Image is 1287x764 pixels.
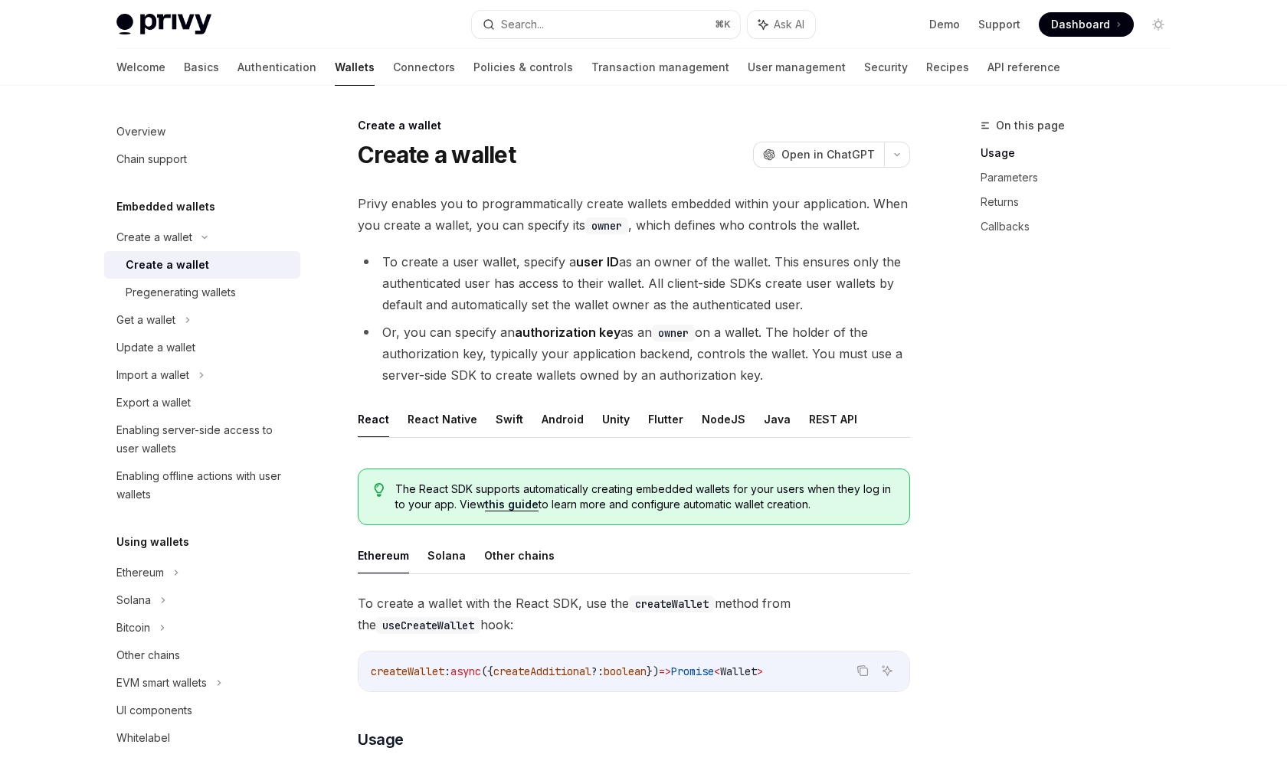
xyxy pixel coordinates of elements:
[864,49,908,86] a: Security
[427,537,466,573] button: Solana
[376,617,480,634] code: useCreateWallet
[104,334,300,361] a: Update a wallet
[371,664,444,678] span: createWallet
[104,462,300,508] a: Enabling offline actions with user wallets
[104,416,300,462] a: Enabling server-side access to user wallets
[104,251,300,279] a: Create a wallet
[104,642,300,669] a: Other chains
[104,118,300,145] a: Overview
[116,467,291,504] div: Enabling offline actions with user wallets
[358,401,389,437] button: React
[515,325,621,340] strong: authorization key
[358,729,404,750] span: Usage
[358,593,910,635] span: To create a wallet with the React SDK, use the method from the hook:
[104,145,300,173] a: Chain support
[496,401,523,437] button: Swift
[809,401,857,437] button: REST API
[116,533,189,551] h5: Using wallets
[604,664,647,678] span: boolean
[981,165,1183,190] a: Parameters
[981,214,1183,239] a: Callbacks
[116,646,180,664] div: Other chains
[926,49,969,86] a: Recipes
[485,498,539,511] a: this guide
[484,537,555,573] button: Other chains
[753,142,884,168] button: Open in ChatGPT
[126,283,236,302] div: Pregenerating wallets
[714,664,720,678] span: <
[715,18,731,31] span: ⌘ K
[981,190,1183,214] a: Returns
[659,664,671,678] span: =>
[996,116,1065,135] span: On this page
[116,701,192,720] div: UI components
[374,483,385,497] svg: Tip
[764,401,791,437] button: Java
[116,619,150,637] div: Bitcoin
[393,49,455,86] a: Connectors
[116,591,151,609] div: Solana
[335,49,375,86] a: Wallets
[104,279,300,306] a: Pregenerating wallets
[978,17,1020,32] a: Support
[748,49,846,86] a: User management
[472,11,740,38] button: Search...⌘K
[473,49,573,86] a: Policies & controls
[358,193,910,236] span: Privy enables you to programmatically create wallets embedded within your application. When you c...
[702,401,745,437] button: NodeJS
[720,664,757,678] span: Wallet
[774,17,804,32] span: Ask AI
[116,366,189,384] div: Import a wallet
[116,393,191,412] div: Export a wallet
[408,401,477,437] button: React Native
[116,563,164,582] div: Ethereum
[395,482,894,512] span: The React SDK supports automatically creating embedded wallets for your users when they log in to...
[987,49,1060,86] a: API reference
[358,141,516,168] h1: Create a wallet
[116,421,291,458] div: Enabling server-side access to user wallets
[877,661,897,681] button: Ask AI
[648,401,683,437] button: Flutter
[585,217,628,234] code: owner
[116,122,165,141] div: Overview
[116,228,192,247] div: Create a wallet
[104,389,300,416] a: Export a wallet
[1146,12,1171,37] button: Toggle dark mode
[184,49,219,86] a: Basics
[602,401,630,437] button: Unity
[444,664,450,678] span: :
[671,664,714,678] span: Promise
[591,664,604,678] span: ?:
[126,256,209,274] div: Create a wallet
[591,49,729,86] a: Transaction management
[358,537,409,573] button: Ethereum
[652,325,695,341] code: owner
[981,141,1183,165] a: Usage
[116,674,207,692] div: EVM smart wallets
[116,311,175,329] div: Get a wallet
[104,697,300,724] a: UI components
[929,17,960,32] a: Demo
[358,251,910,315] li: To create a user wallet, specify a as an owner of the wallet. This ensures only the authenticated...
[781,147,875,162] span: Open in ChatGPT
[853,661,873,681] button: Copy the contents from the code block
[116,150,187,168] div: Chain support
[748,11,815,38] button: Ask AI
[116,338,195,357] div: Update a wallet
[493,664,591,678] span: createAdditional
[116,49,165,86] a: Welcome
[629,596,715,612] code: createWallet
[1039,12,1134,37] a: Dashboard
[116,729,170,747] div: Whitelabel
[647,664,659,678] span: })
[450,664,481,678] span: async
[116,14,211,35] img: light logo
[481,664,493,678] span: ({
[1051,17,1110,32] span: Dashboard
[542,401,584,437] button: Android
[358,322,910,386] li: Or, you can specify an as an on a wallet. The holder of the authorization key, typically your app...
[358,118,910,133] div: Create a wallet
[757,664,763,678] span: >
[104,724,300,752] a: Whitelabel
[501,15,544,34] div: Search...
